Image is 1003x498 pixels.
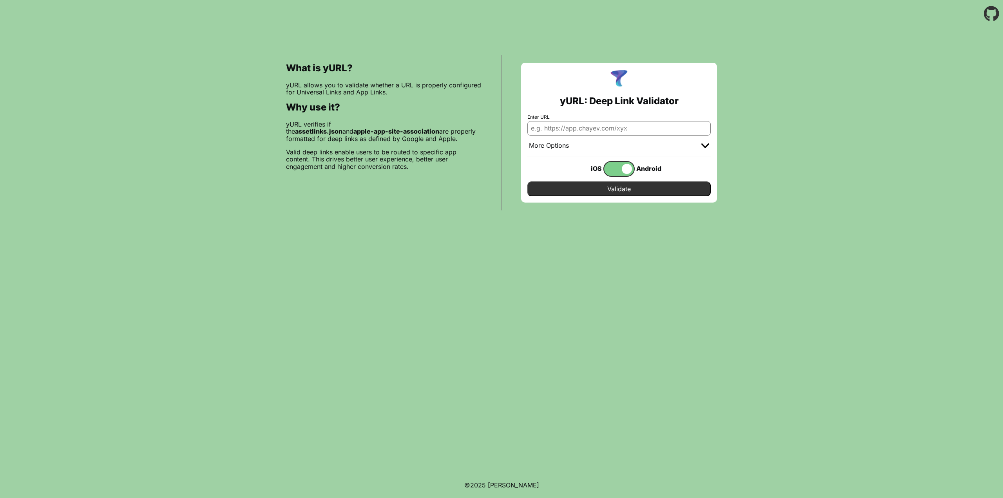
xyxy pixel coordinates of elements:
p: yURL allows you to validate whether a URL is properly configured for Universal Links and App Links. [286,81,482,96]
img: yURL Logo [609,69,629,89]
div: More Options [529,142,569,150]
img: chevron [701,143,709,148]
label: Enter URL [527,114,711,120]
footer: © [464,472,539,498]
p: Valid deep links enable users to be routed to specific app content. This drives better user exper... [286,148,482,170]
p: yURL verifies if the and are properly formatted for deep links as defined by Google and Apple. [286,121,482,142]
h2: Why use it? [286,102,482,113]
div: Android [635,163,666,174]
b: assetlinks.json [295,127,342,135]
b: apple-app-site-association [353,127,439,135]
div: iOS [572,163,603,174]
h2: yURL: Deep Link Validator [560,96,679,107]
h2: What is yURL? [286,63,482,74]
input: e.g. https://app.chayev.com/xyx [527,121,711,135]
input: Validate [527,181,711,196]
a: Michael Ibragimchayev's Personal Site [488,481,539,489]
span: 2025 [470,481,486,489]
